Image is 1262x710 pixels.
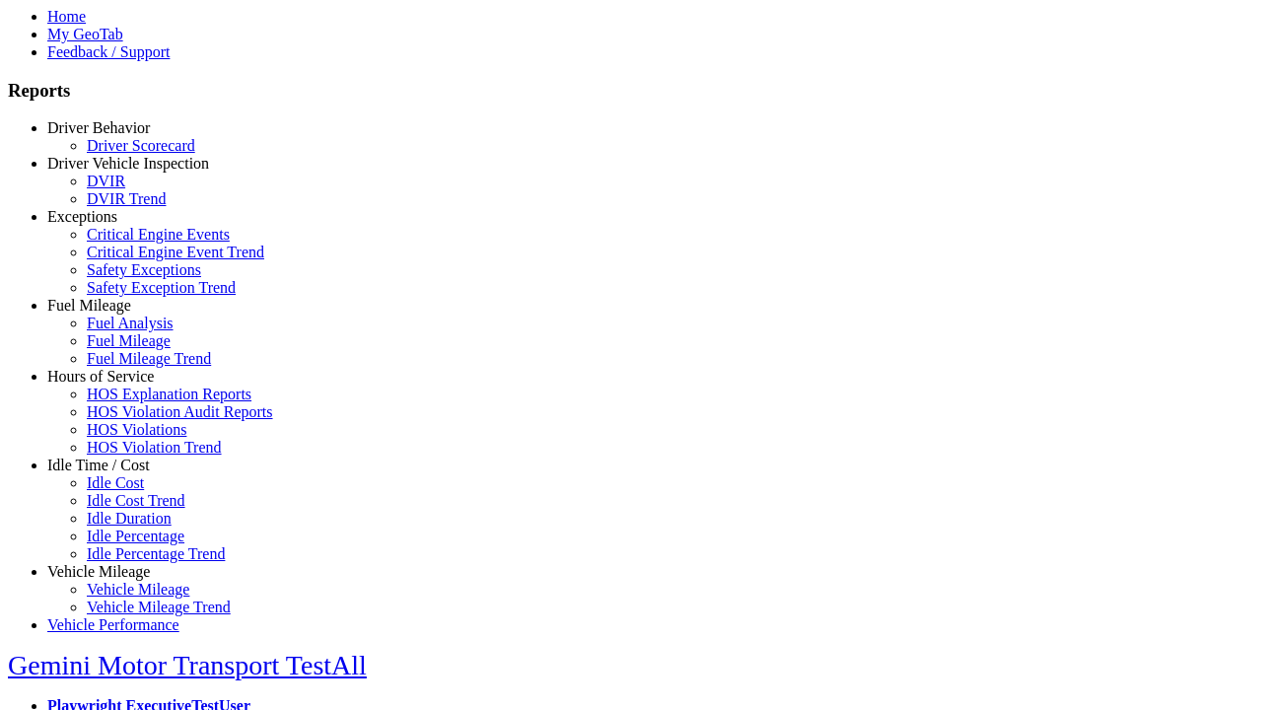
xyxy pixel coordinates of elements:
a: Hours of Service [47,368,154,385]
a: Vehicle Mileage [47,563,150,580]
a: Gemini Motor Transport TestAll [8,650,367,680]
a: Driver Behavior [47,119,150,136]
a: Safety Exception Trend [87,279,236,296]
a: Idle Cost [87,474,144,491]
a: HOS Explanation Reports [87,386,251,402]
a: DVIR Trend [87,190,166,207]
a: Exceptions [47,208,117,225]
a: My GeoTab [47,26,123,42]
a: Idle Duration [87,510,172,527]
a: Idle Percentage Trend [87,545,225,562]
a: Fuel Analysis [87,315,174,331]
a: Fuel Mileage [47,297,131,314]
h3: Reports [8,80,1254,102]
a: DVIR [87,173,125,189]
a: HOS Violations [87,421,186,438]
a: Feedback / Support [47,43,170,60]
a: HOS Violation Audit Reports [87,403,273,420]
a: Critical Engine Event Trend [87,244,264,260]
a: Vehicle Performance [47,616,179,633]
a: Vehicle Mileage Trend [87,599,231,615]
a: Idle Time / Cost [47,457,150,473]
a: Driver Vehicle Inspection [47,155,209,172]
a: Idle Cost Trend [87,492,185,509]
a: Fuel Mileage Trend [87,350,211,367]
a: Home [47,8,86,25]
a: Fuel Mileage [87,332,171,349]
a: Driver Scorecard [87,137,195,154]
a: HOS Violation Trend [87,439,222,456]
a: Idle Percentage [87,528,184,544]
a: Safety Exceptions [87,261,201,278]
a: Critical Engine Events [87,226,230,243]
a: Vehicle Mileage [87,581,189,598]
